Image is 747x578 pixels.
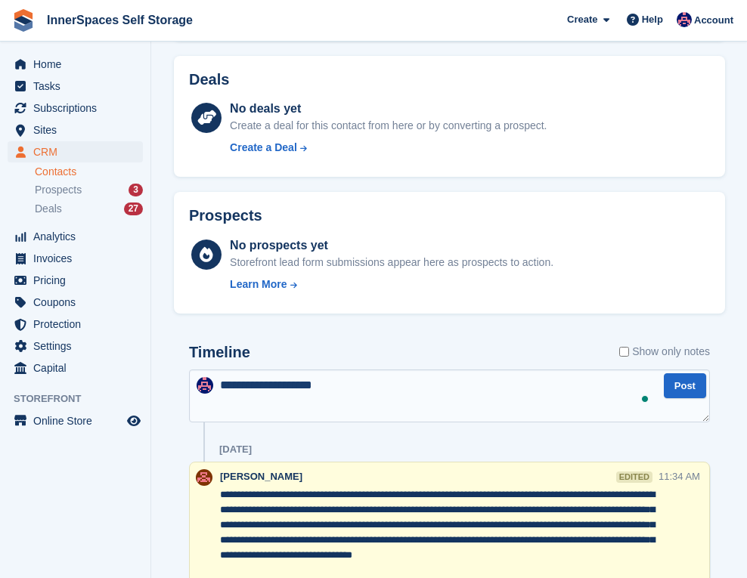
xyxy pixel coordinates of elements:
[33,97,124,119] span: Subscriptions
[219,444,252,456] div: [DATE]
[41,8,199,32] a: InnerSpaces Self Storage
[14,391,150,406] span: Storefront
[33,54,124,75] span: Home
[8,248,143,269] a: menu
[196,469,212,486] img: Abby Tilley
[8,314,143,335] a: menu
[33,248,124,269] span: Invoices
[33,119,124,141] span: Sites
[33,226,124,247] span: Analytics
[619,344,710,360] label: Show only notes
[8,119,143,141] a: menu
[8,141,143,162] a: menu
[8,357,143,379] a: menu
[230,255,553,270] div: Storefront lead form submissions appear here as prospects to action.
[129,184,143,196] div: 3
[35,182,143,198] a: Prospects 3
[33,270,124,291] span: Pricing
[664,373,706,398] button: Post
[33,76,124,97] span: Tasks
[189,369,710,422] textarea: To enrich screen reader interactions, please activate Accessibility in Grammarly extension settings
[230,140,297,156] div: Create a Deal
[33,314,124,335] span: Protection
[8,76,143,97] a: menu
[230,140,547,156] a: Create a Deal
[8,335,143,357] a: menu
[124,202,143,215] div: 27
[659,469,700,484] div: 11:34 AM
[230,118,547,134] div: Create a deal for this contact from here or by converting a prospect.
[8,226,143,247] a: menu
[35,201,143,217] a: Deals 27
[8,292,143,313] a: menu
[230,100,547,118] div: No deals yet
[220,471,302,482] span: [PERSON_NAME]
[33,292,124,313] span: Coupons
[677,12,692,27] img: Dominic Hampson
[189,207,262,224] h2: Prospects
[616,471,652,483] div: edited
[189,71,229,88] h2: Deals
[8,410,143,431] a: menu
[230,236,553,255] div: No prospects yet
[8,54,143,75] a: menu
[642,12,663,27] span: Help
[8,270,143,291] a: menu
[33,141,124,162] span: CRM
[230,277,553,292] a: Learn More
[35,165,143,179] a: Contacts
[197,377,213,394] img: Dominic Hampson
[35,183,82,197] span: Prospects
[8,97,143,119] a: menu
[619,344,629,360] input: Show only notes
[33,335,124,357] span: Settings
[567,12,597,27] span: Create
[230,277,287,292] div: Learn More
[189,344,250,361] h2: Timeline
[694,13,733,28] span: Account
[12,9,35,32] img: stora-icon-8386f47178a22dfd0bd8f6a31ec36ba5ce8667c1dd55bd0f319d3a0aa187defe.svg
[33,410,124,431] span: Online Store
[33,357,124,379] span: Capital
[125,412,143,430] a: Preview store
[35,202,62,216] span: Deals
